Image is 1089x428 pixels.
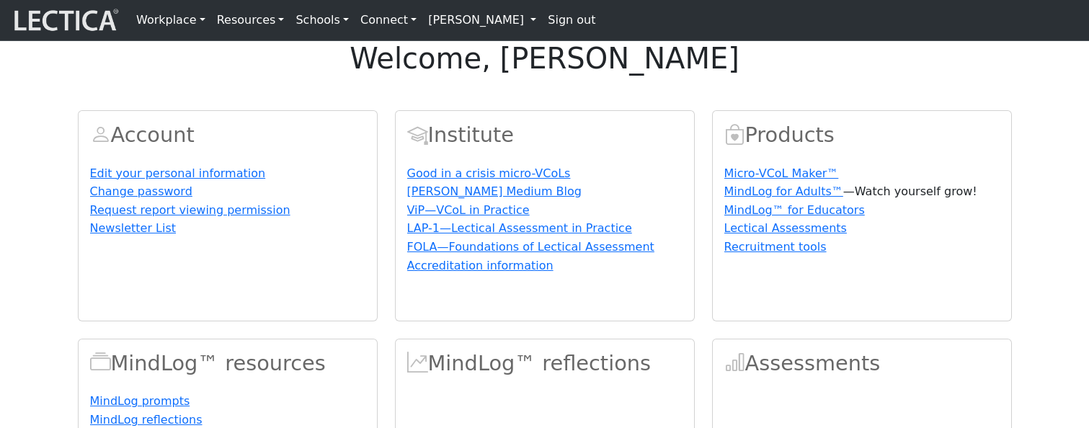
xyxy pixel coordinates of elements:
[130,6,211,35] a: Workplace
[90,351,111,375] span: MindLog™ resources
[724,351,1000,376] h2: Assessments
[407,259,554,272] a: Accreditation information
[724,184,843,198] a: MindLog for Adults™
[724,183,1000,200] p: —Watch yourself grow!
[407,240,654,254] a: FOLA—Foundations of Lectical Assessment
[407,203,530,217] a: ViP—VCoL in Practice
[724,122,1000,148] h2: Products
[407,122,683,148] h2: Institute
[724,351,745,375] span: Assessments
[90,221,177,235] a: Newsletter List
[724,166,839,180] a: Micro-VCoL Maker™
[90,122,365,148] h2: Account
[407,184,582,198] a: [PERSON_NAME] Medium Blog
[90,166,266,180] a: Edit your personal information
[90,413,203,427] a: MindLog reflections
[407,166,571,180] a: Good in a crisis micro-VCoLs
[90,184,192,198] a: Change password
[290,6,355,35] a: Schools
[407,351,428,375] span: MindLog
[422,6,542,35] a: [PERSON_NAME]
[90,122,111,147] span: Account
[724,122,745,147] span: Products
[724,203,865,217] a: MindLog™ for Educators
[211,6,290,35] a: Resources
[724,240,827,254] a: Recruitment tools
[11,6,119,34] img: lecticalive
[407,122,428,147] span: Account
[355,6,422,35] a: Connect
[542,6,601,35] a: Sign out
[407,221,632,235] a: LAP-1—Lectical Assessment in Practice
[724,221,847,235] a: Lectical Assessments
[90,394,190,408] a: MindLog prompts
[407,351,683,376] h2: MindLog™ reflections
[90,203,290,217] a: Request report viewing permission
[90,351,365,376] h2: MindLog™ resources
